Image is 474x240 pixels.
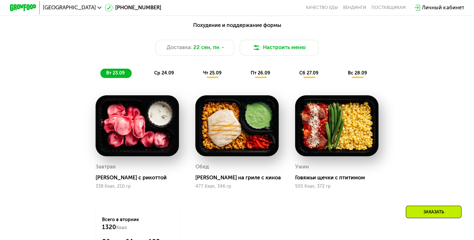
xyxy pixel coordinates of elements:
[371,5,406,10] div: поставщикам
[116,225,127,230] span: Ккал
[42,21,432,30] div: Похудение и поддержание формы
[406,206,461,218] div: Заказать
[167,44,192,52] span: Доставка:
[102,217,172,231] div: Всего в вторник
[96,175,184,181] div: [PERSON_NAME] с рикоттой
[102,224,116,231] span: 1320
[96,162,116,172] div: Завтрак
[295,175,384,181] div: Говяжьи щечки с птитимом
[295,162,309,172] div: Ужин
[251,70,270,76] span: пт 26.09
[422,4,464,12] div: Личный кабинет
[203,70,222,76] span: чт 25.09
[299,70,319,76] span: сб 27.09
[240,40,319,56] button: Настроить меню
[195,184,279,189] div: 477 Ккал, 346 гр
[195,162,209,172] div: Обед
[105,4,162,12] a: [PHONE_NUMBER]
[195,175,284,181] div: [PERSON_NAME] на гриле с киноа
[295,184,378,189] div: 505 Ккал, 372 гр
[96,184,179,189] div: 338 Ккал, 210 гр
[106,70,125,76] span: вт 23.09
[306,5,338,10] a: Качество еды
[343,5,366,10] a: Вендинги
[154,70,174,76] span: ср 24.09
[348,70,367,76] span: вс 28.09
[43,5,96,10] span: [GEOGRAPHIC_DATA]
[193,44,219,52] span: 22 сен, пн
